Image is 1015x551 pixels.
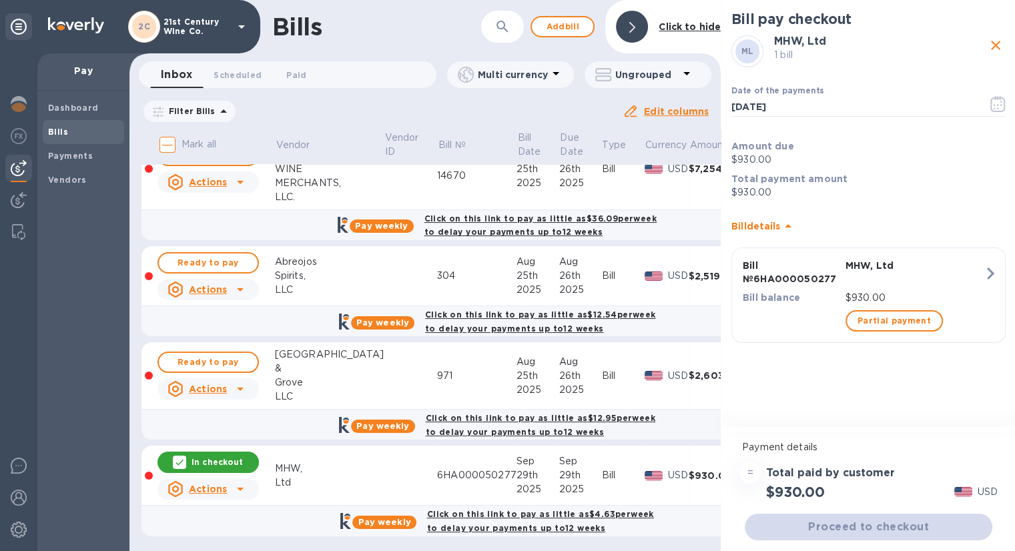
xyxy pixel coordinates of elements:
[668,269,689,283] p: USD
[845,259,984,272] p: MHW, Ltd
[48,127,68,137] b: Bills
[272,13,322,41] h1: Bills
[437,468,517,482] div: 6HA000050277
[645,371,663,380] img: USD
[5,13,32,40] div: Unpin categories
[517,131,558,159] span: Bill Date
[182,137,216,151] p: Mark all
[438,138,483,152] span: Bill №
[276,138,310,152] p: Vendor
[603,138,627,152] p: Type
[275,176,384,190] div: MERCHANTS,
[48,64,119,77] p: Pay
[731,173,848,184] b: Total payment amount
[48,103,99,113] b: Dashboard
[517,131,541,159] p: Bill Date
[275,348,384,362] div: [GEOGRAPHIC_DATA]
[478,68,548,81] p: Multi currency
[275,269,384,283] div: Spirits,
[157,252,259,273] button: Ready to pay
[275,390,384,404] div: LLC
[189,484,227,494] u: Actions
[954,487,972,496] img: USD
[192,456,243,468] p: In checkout
[858,313,931,329] span: Partial payment
[731,185,1006,199] p: $930.00
[11,128,27,144] img: Foreign exchange
[743,259,840,286] p: Bill № 6HA000050277
[690,138,727,152] p: Amount
[275,476,384,490] div: Ltd
[437,269,517,283] div: 304
[48,151,93,161] b: Payments
[601,369,645,383] div: Bill
[741,46,754,56] b: ML
[517,176,559,190] div: 2025
[189,384,227,394] u: Actions
[559,482,602,496] div: 2025
[275,162,384,176] div: WINE
[275,462,384,476] div: MHW,
[286,68,306,82] span: Paid
[543,19,583,35] span: Add bill
[731,87,823,95] label: Date of the payments
[731,247,1006,343] button: Bill №6HA000050277MHW, LtdBill balance$930.00Partial payment
[531,16,595,37] button: Addbill
[427,509,654,533] b: Click on this link to pay as little as $4.63 per week to delay your payments up to 12 weeks
[603,138,644,152] span: Type
[601,468,645,482] div: Bill
[645,164,663,173] img: USD
[668,162,689,176] p: USD
[978,485,998,499] p: USD
[731,141,794,151] b: Amount due
[517,283,559,297] div: 2025
[659,21,721,32] b: Click to hide
[138,21,150,31] b: 2C
[743,291,840,304] p: Bill balance
[668,369,689,383] p: USD
[438,138,466,152] p: Bill №
[668,468,689,482] p: USD
[275,376,384,390] div: Grove
[559,255,602,269] div: Aug
[170,354,247,370] span: Ready to pay
[189,284,227,295] u: Actions
[189,177,227,187] u: Actions
[731,153,1006,167] p: $930.00
[275,283,384,297] div: LLC
[517,383,559,397] div: 2025
[742,440,995,454] p: Payment details
[517,255,559,269] div: Aug
[437,369,517,383] div: 971
[214,68,262,82] span: Scheduled
[646,138,687,152] p: Currency
[559,283,602,297] div: 2025
[845,310,943,332] button: Partial payment
[601,162,645,176] div: Bill
[689,269,745,283] div: $2,519.40
[645,271,663,281] img: USD
[48,17,104,33] img: Logo
[517,369,559,383] div: 25th
[385,131,419,159] p: Vendor ID
[986,35,1006,55] button: close
[355,221,408,231] b: Pay weekly
[437,155,517,183] div: 14714-14688-14670
[170,255,247,271] span: Ready to pay
[356,318,409,328] b: Pay weekly
[689,369,745,382] div: $2,603.00
[731,11,1006,27] h2: Bill pay checkout
[424,213,657,237] b: Click on this link to pay as little as $36.09 per week to delay your payments up to 12 weeks
[690,138,745,152] span: Amount
[161,65,192,84] span: Inbox
[559,355,602,369] div: Aug
[559,162,602,176] div: 26th
[689,469,745,482] div: $930.00
[845,291,984,305] p: $930.00
[517,454,559,468] div: Sep
[601,269,645,283] div: Bill
[517,269,559,283] div: 25th
[517,482,559,496] div: 2025
[774,48,986,62] p: 1 bill
[356,421,409,431] b: Pay weekly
